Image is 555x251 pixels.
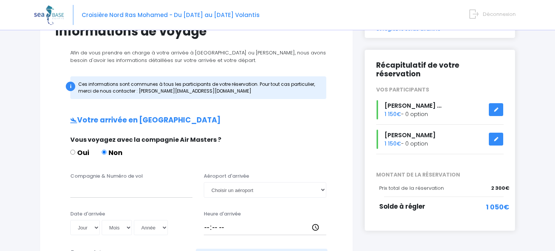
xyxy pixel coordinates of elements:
[371,100,509,119] div: - 0 option
[379,184,444,192] span: Prix total de la réservation
[376,61,504,79] h2: Récapitulatif de votre réservation
[204,210,241,218] label: Heure d'arrivée
[384,110,401,118] span: 1 150€
[486,202,509,212] span: 1 050€
[70,172,143,180] label: Compagnie & Numéro de vol
[70,147,89,158] label: Oui
[55,116,338,125] h2: Votre arrivée en [GEOGRAPHIC_DATA]
[371,171,509,179] span: MONTANT DE LA RÉSERVATION
[66,82,75,91] div: i
[384,131,436,139] span: [PERSON_NAME]
[55,49,338,64] p: Afin de vous prendre en charge à votre arrivée à [GEOGRAPHIC_DATA] ou [PERSON_NAME], nous avons b...
[491,184,509,192] span: 2 300€
[55,24,338,39] h1: Informations de voyage
[384,140,401,147] span: 1 150€
[82,11,260,19] span: Croisière Nord Ras Mohamed - Du [DATE] au [DATE] Volantis
[70,210,105,218] label: Date d'arrivée
[70,135,221,144] span: Vous voyagez avec la compagnie Air Masters ?
[379,202,425,211] span: Solde à régler
[371,86,509,94] div: VOS PARTICIPANTS
[70,76,326,99] div: Ces informations sont communes à tous les participants de votre réservation. Pour tout cas partic...
[102,150,107,155] input: Non
[102,147,122,158] label: Non
[371,130,509,149] div: - 0 option
[70,150,75,155] input: Oui
[384,101,442,110] span: [PERSON_NAME] ...
[204,172,249,180] label: Aéroport d'arrivée
[483,11,516,18] span: Déconnexion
